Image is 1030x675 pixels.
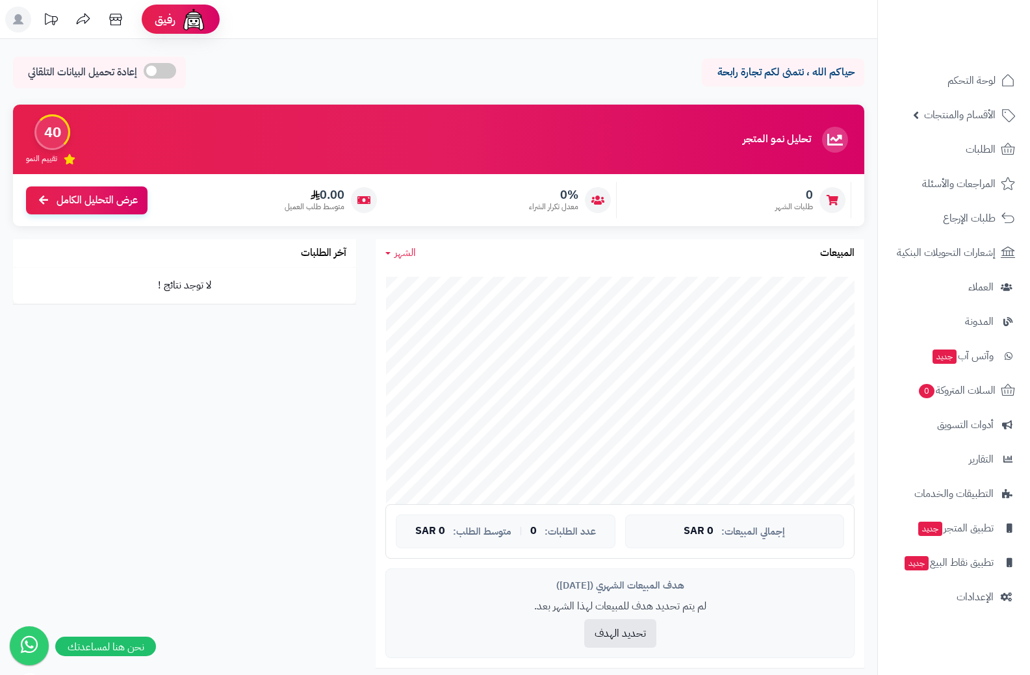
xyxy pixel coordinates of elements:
[721,526,785,537] span: إجمالي المبيعات:
[903,554,994,572] span: تطبيق نقاط البيع
[415,526,445,537] span: 0 SAR
[396,599,844,614] p: لم يتم تحديد هدف للمبيعات لهذا الشهر بعد.
[924,106,996,124] span: الأقسام والمنتجات
[886,375,1022,406] a: السلات المتروكة0
[28,65,137,80] span: إعادة تحميل البيانات التلقائي
[775,201,813,212] span: طلبات الشهر
[155,12,175,27] span: رفيق
[743,134,811,146] h3: تحليل نمو المتجر
[965,312,994,331] span: المدونة
[684,526,714,537] span: 0 SAR
[918,381,996,400] span: السلات المتروكة
[886,409,1022,440] a: أدوات التسويق
[937,416,994,434] span: أدوات التسويق
[886,513,1022,544] a: تطبيق المتجرجديد
[922,175,996,193] span: المراجعات والأسئلة
[931,347,994,365] span: وآتس آب
[285,188,344,202] span: 0.00
[886,478,1022,509] a: التطبيقات والخدمات
[957,588,994,606] span: الإعدادات
[584,619,656,648] button: تحديد الهدف
[529,188,578,202] span: 0%
[453,526,511,537] span: متوسط الطلب:
[933,350,957,364] span: جديد
[886,340,1022,372] a: وآتس آبجديد
[396,579,844,592] div: هدف المبيعات الشهري ([DATE])
[181,6,207,32] img: ai-face.png
[529,201,578,212] span: معدل تكرار الشراء
[886,272,1022,303] a: العملاء
[775,188,813,202] span: 0
[530,526,537,537] span: 0
[886,444,1022,475] a: التقارير
[394,245,416,261] span: الشهر
[820,248,855,259] h3: المبيعات
[712,65,855,80] p: حياكم الله ، نتمنى لكم تجارة رابحة
[385,246,416,261] a: الشهر
[26,153,57,164] span: تقييم النمو
[966,140,996,159] span: الطلبات
[942,32,1018,59] img: logo-2.png
[26,186,148,214] a: عرض التحليل الكامل
[905,556,929,570] span: جديد
[519,526,522,536] span: |
[886,65,1022,96] a: لوحة التحكم
[886,168,1022,199] a: المراجعات والأسئلة
[34,6,67,36] a: تحديثات المنصة
[13,268,356,303] td: لا توجد نتائج !
[947,71,996,90] span: لوحة التحكم
[943,209,996,227] span: طلبات الإرجاع
[917,519,994,537] span: تطبيق المتجر
[886,306,1022,337] a: المدونة
[886,134,1022,165] a: الطلبات
[918,522,942,536] span: جديد
[886,203,1022,234] a: طلبات الإرجاع
[886,581,1022,613] a: الإعدادات
[968,278,994,296] span: العملاء
[301,248,346,259] h3: آخر الطلبات
[886,547,1022,578] a: تطبيق نقاط البيعجديد
[897,244,996,262] span: إشعارات التحويلات البنكية
[285,201,344,212] span: متوسط طلب العميل
[886,237,1022,268] a: إشعارات التحويلات البنكية
[969,450,994,468] span: التقارير
[914,485,994,503] span: التطبيقات والخدمات
[545,526,596,537] span: عدد الطلبات:
[57,193,138,208] span: عرض التحليل الكامل
[919,384,934,398] span: 0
